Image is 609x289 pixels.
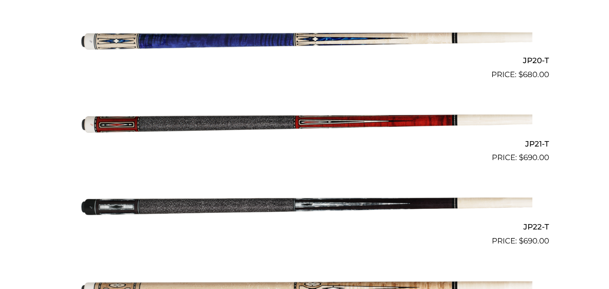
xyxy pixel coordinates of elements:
h2: JP20-T [60,52,549,69]
bdi: 690.00 [519,236,549,245]
bdi: 690.00 [519,153,549,162]
span: $ [519,153,523,162]
span: $ [518,70,523,79]
img: JP20-T [77,1,532,77]
bdi: 680.00 [518,70,549,79]
h2: JP22-T [60,218,549,235]
h2: JP21-T [60,135,549,152]
img: JP22-T [77,167,532,243]
span: $ [519,236,523,245]
a: JP21-T $690.00 [60,84,549,164]
a: JP20-T $680.00 [60,1,549,81]
a: JP22-T $690.00 [60,167,549,247]
img: JP21-T [77,84,532,160]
